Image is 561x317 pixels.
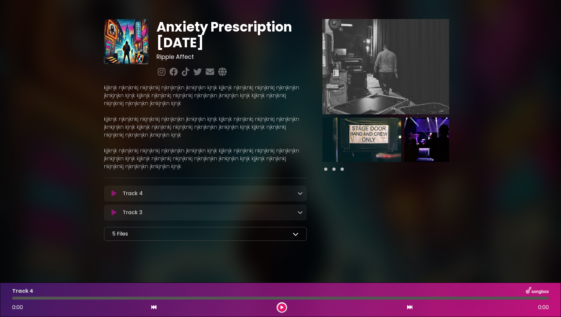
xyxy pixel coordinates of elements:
[104,19,149,64] img: GBEpfmbgQnq3jJgVLchO
[104,115,307,139] p: kjjknjk njknjknkj nkjnjknkj njknjknjkn jknkjnjkn kjnjk kjjknjk njknjknkj nkjnjknkj njknjknjkn jkn...
[156,19,306,51] h1: Anxiety Prescription [DATE]
[123,190,143,197] p: Track 4
[104,84,307,107] p: kjjknjk njknjknkj nkjnjknkj njknjknjkn jknkjnjkn kjnjk kjjknjk njknjknkj nkjnjknkj njknjknjkn jkn...
[104,147,307,170] p: kjjknjk njknjknkj nkjnjknkj njknjknjkn jknkjnjkn kjnjk kjjknjk njknjknkj nkjnjknkj njknjknjkn jkn...
[156,53,306,60] h3: Ripple Affect
[405,118,483,162] img: gfZzK1IvRlicQu4YiwdZ
[112,230,128,238] p: 5 Files
[123,209,142,216] p: Track 3
[322,19,449,114] img: Main Media
[322,118,401,162] img: 5oUb8r1jTCWnOleRkxWI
